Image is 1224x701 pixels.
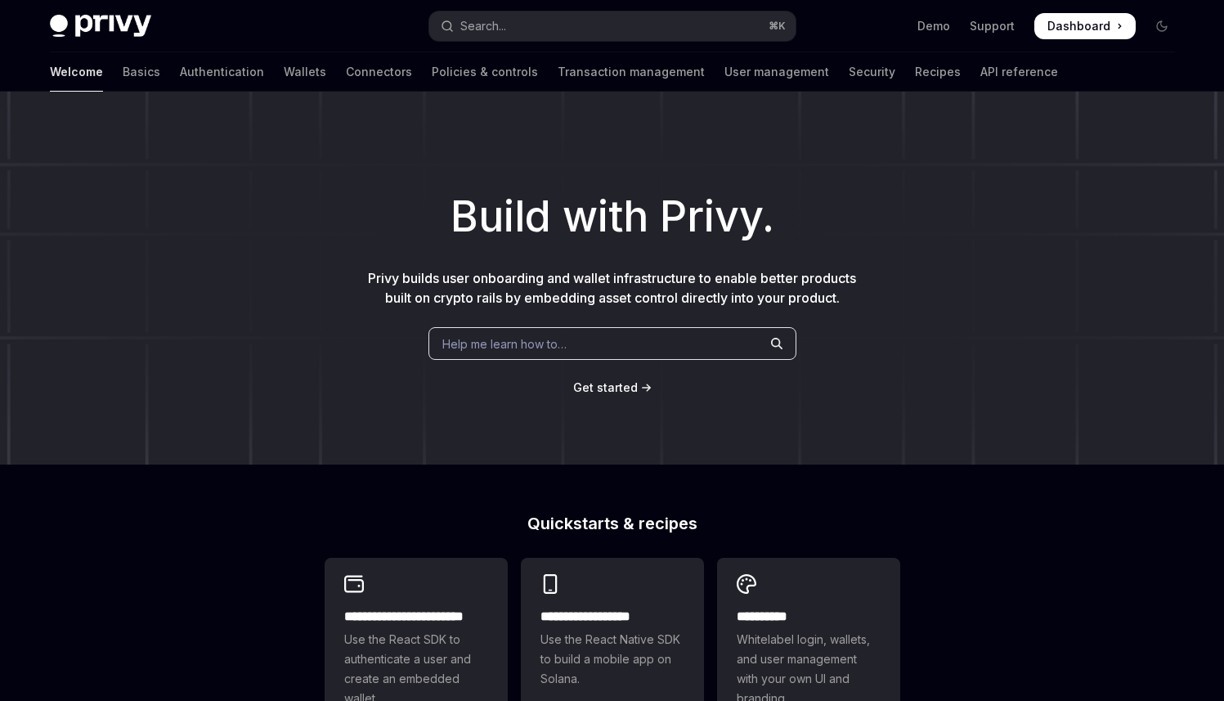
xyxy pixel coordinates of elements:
[442,335,567,353] span: Help me learn how to…
[980,52,1058,92] a: API reference
[50,15,151,38] img: dark logo
[724,52,829,92] a: User management
[284,52,326,92] a: Wallets
[1034,13,1136,39] a: Dashboard
[429,11,796,41] button: Open search
[325,515,900,532] h2: Quickstarts & recipes
[970,18,1015,34] a: Support
[915,52,961,92] a: Recipes
[540,630,684,689] span: Use the React Native SDK to build a mobile app on Solana.
[346,52,412,92] a: Connectors
[769,20,786,33] span: ⌘ K
[50,52,103,92] a: Welcome
[180,52,264,92] a: Authentication
[123,52,160,92] a: Basics
[1047,18,1110,34] span: Dashboard
[849,52,895,92] a: Security
[368,270,856,306] span: Privy builds user onboarding and wallet infrastructure to enable better products built on crypto ...
[917,18,950,34] a: Demo
[26,185,1198,249] h1: Build with Privy.
[460,16,506,36] div: Search...
[432,52,538,92] a: Policies & controls
[558,52,705,92] a: Transaction management
[573,380,638,396] a: Get started
[573,380,638,394] span: Get started
[1149,13,1175,39] button: Toggle dark mode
